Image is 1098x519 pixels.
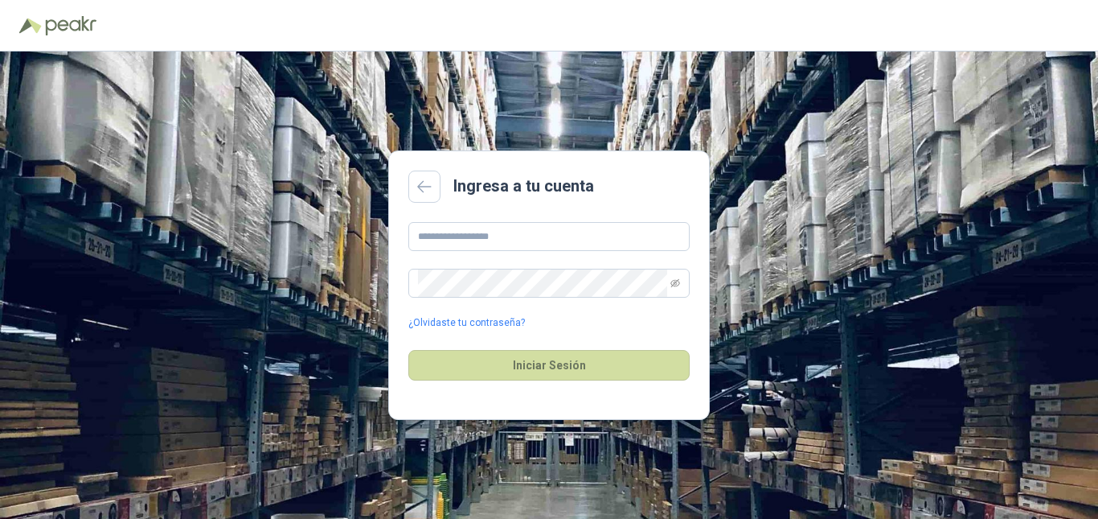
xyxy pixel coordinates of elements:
span: eye-invisible [670,278,680,288]
button: Iniciar Sesión [408,350,690,381]
img: Peakr [45,16,96,35]
img: Logo [19,18,42,34]
a: ¿Olvidaste tu contraseña? [408,315,525,331]
h2: Ingresa a tu cuenta [453,174,594,199]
